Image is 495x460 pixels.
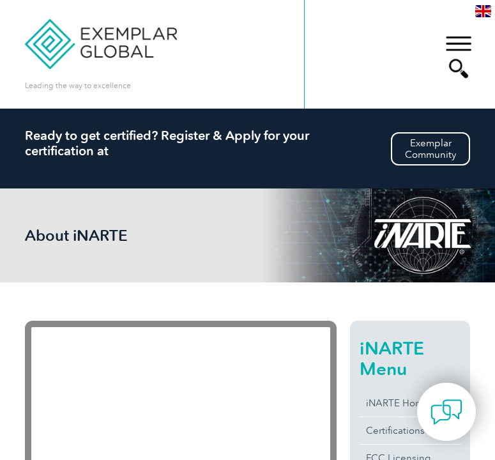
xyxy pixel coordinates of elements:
[25,128,471,158] h2: Ready to get certified? Register & Apply for your certification at
[391,132,470,165] a: ExemplarCommunity
[25,227,217,244] h2: About iNARTE
[475,5,491,17] img: en
[360,417,461,444] a: Certifications
[25,79,131,93] p: Leading the way to excellence
[360,390,461,417] a: iNARTE Home
[430,396,462,428] img: contact-chat.png
[360,338,461,379] h2: iNARTE Menu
